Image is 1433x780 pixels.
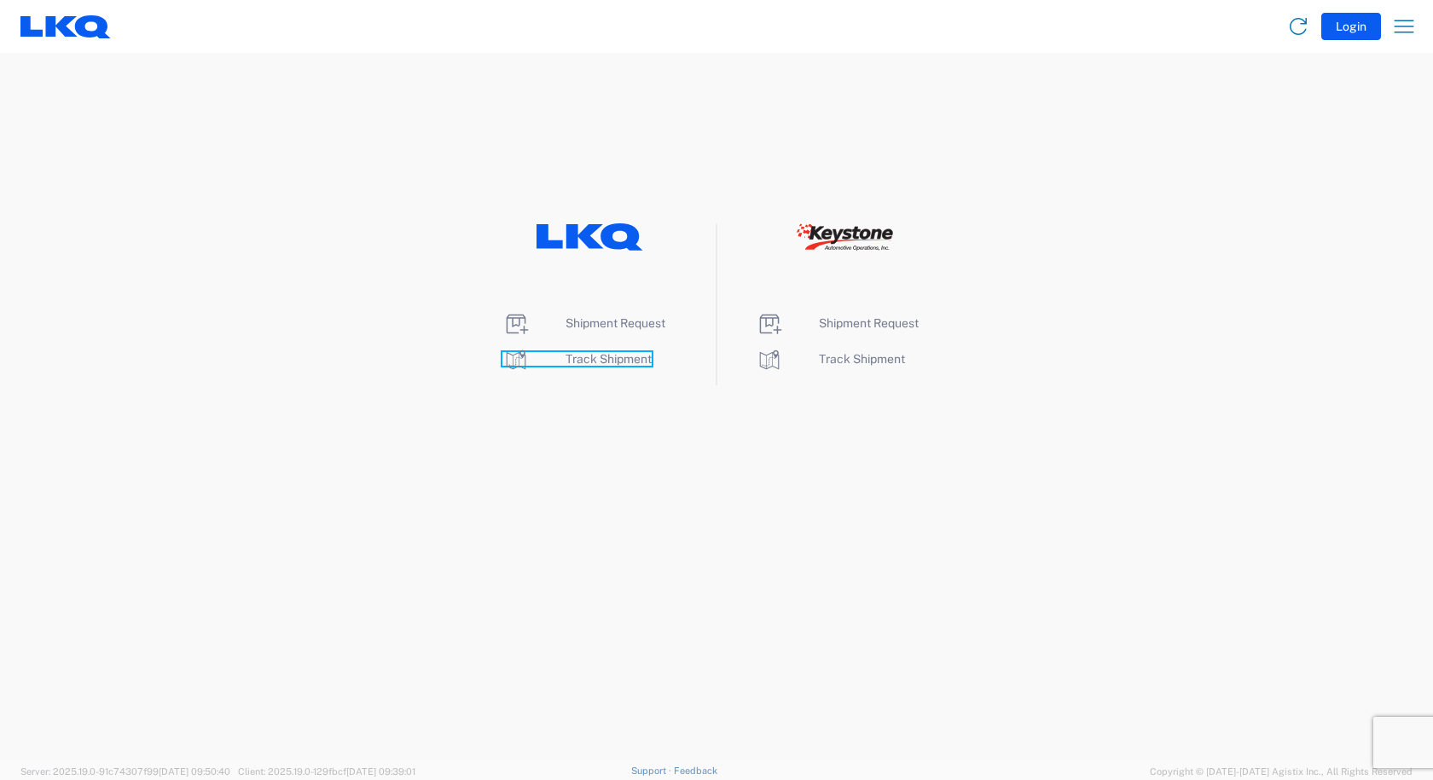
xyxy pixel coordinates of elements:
a: Shipment Request [502,316,665,330]
span: Shipment Request [566,316,665,330]
span: [DATE] 09:39:01 [346,766,415,777]
span: Shipment Request [819,316,919,330]
span: Server: 2025.19.0-91c74307f99 [20,766,230,777]
span: Track Shipment [819,352,905,366]
a: Track Shipment [502,352,652,366]
a: Feedback [674,766,717,776]
button: Login [1321,13,1381,40]
a: Support [631,766,674,776]
span: Track Shipment [566,352,652,366]
a: Track Shipment [756,352,905,366]
a: Shipment Request [756,316,919,330]
span: Copyright © [DATE]-[DATE] Agistix Inc., All Rights Reserved [1150,764,1413,779]
span: [DATE] 09:50:40 [159,766,230,777]
span: Client: 2025.19.0-129fbcf [238,766,415,777]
